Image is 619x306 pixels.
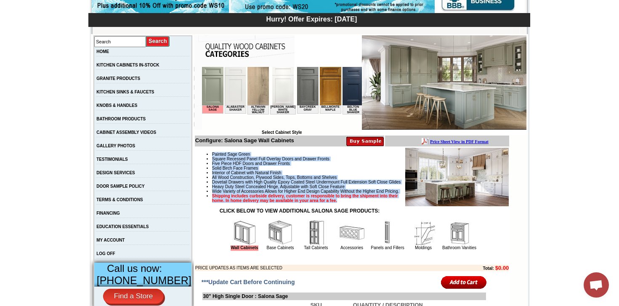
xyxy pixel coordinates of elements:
[262,130,302,135] b: Select Cabinet Style
[202,279,295,285] span: ***Update Cart Before Continuing
[266,245,294,250] a: Base Cabinets
[304,245,328,250] a: Tall Cabinets
[212,184,345,189] span: Heavy Duty Steel Concealed Hinge, Adjustable with Soft Close Feature
[483,266,494,271] b: Total:
[195,265,437,271] td: PRICE UPDATES AS ITEMS ARE SELECTED
[96,130,156,135] a: CABINET ASSEMBLY VIDEOS
[96,103,137,108] a: KNOBS & HANDLES
[96,144,135,148] a: GALLERY PHOTOS
[340,245,363,250] a: Accessories
[212,161,290,166] span: Five Piece HDF Doors and Drawer Fronts
[96,90,154,94] a: KITCHEN SINKS & FAUCETS
[212,189,399,194] span: Wide Variety of Accessories Allows for Higher End Design Capability Without the Higher End Pricing.
[10,1,68,8] a: Price Sheet View in PDF Format
[212,180,401,184] span: Dovetail Drawers with High Quality Epoxy Coated Steel Undermount Full Extension Soft Close Glides
[231,245,258,251] a: Wall Cabinets
[96,117,146,121] a: BATHROOM PRODUCTS
[212,194,398,203] strong: Shipping includes curbside delivery, customer is responsible to bring the shipment into their hom...
[411,220,436,245] img: Moldings
[96,63,159,67] a: KITCHEN CABINETS IN-STOCK
[96,49,109,54] a: HOME
[584,272,609,298] a: Open chat
[96,157,128,162] a: TESTIMONIALS
[96,184,144,189] a: DOOR SAMPLE POLICY
[220,208,380,214] strong: CLICK BELOW TO VIEW ADDITIONAL SALONA SAGE PRODUCTS:
[202,293,486,300] td: 30" High Single Door : Salona Sage
[212,170,282,175] span: Interior of Cabinet with Natural Finish
[441,275,487,289] input: Add to Cart
[96,211,120,216] a: FINANCING
[339,220,364,245] img: Accessories
[212,175,337,180] span: All Wood Construction, Plywood Sides, Tops, Bottoms and Shelves
[405,148,509,206] img: Product Image
[96,197,143,202] a: TERMS & CONDITIONS
[212,166,258,170] span: Solid Birch Face Frames
[96,224,149,229] a: EDUCATION ESSENTIALS
[93,14,530,23] div: Hurry! Offer Expires: [DATE]
[446,220,472,245] img: Bathroom Vanities
[146,36,170,47] input: Submit
[268,220,293,245] img: Base Cabinets
[96,76,140,81] a: GRANITE PRODUCTS
[375,220,400,245] img: Panels and Fillers
[495,265,509,271] b: $0.00
[442,245,476,250] a: Bathroom Vanities
[303,220,329,245] img: Tall Cabinets
[10,3,68,8] b: Price Sheet View in PDF Format
[362,35,527,130] img: Salona Sage
[232,220,257,245] img: Wall Cabinets
[371,245,404,250] a: Panels and Fillers
[195,137,294,144] b: Configure: Salona Sage Wall Cabinets
[96,251,115,256] a: LOG OFF
[202,67,362,130] iframe: Browser incompatible
[1,2,8,9] img: pdf.png
[107,263,162,274] span: Call us now:
[96,238,125,242] a: MY ACCOUNT
[97,274,191,286] span: [PHONE_NUMBER]
[415,245,432,250] a: Moldings
[212,152,250,157] span: Painted Sage Green
[96,170,135,175] a: DESIGN SERVICES
[103,289,164,304] a: Find a Store
[141,38,162,48] td: Belton Blue Shaker
[212,157,329,161] span: Square Recessed Panel Full Overlay Doors and Drawer Fronts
